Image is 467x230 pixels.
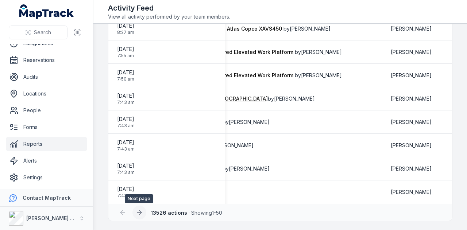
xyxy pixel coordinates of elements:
[391,165,432,172] span: [PERSON_NAME]
[117,46,134,53] span: [DATE]
[117,30,134,35] span: 8:27 am
[6,153,87,168] a: Alerts
[117,139,135,146] span: [DATE]
[108,13,230,20] span: View all activity performed by your team members.
[9,26,67,39] button: Search
[117,123,135,129] span: 7:43 am
[117,69,134,76] span: [DATE]
[117,22,134,35] time: 15/09/2025, 8:27:33 am
[391,118,432,126] span: [PERSON_NAME]
[6,53,87,67] a: Reservations
[117,169,135,175] span: 7:43 am
[125,194,153,203] span: Next page
[151,210,187,216] strong: 13526 actions
[117,186,135,193] span: [DATE]
[117,193,135,199] span: 7:43 am
[391,72,432,79] span: [PERSON_NAME]
[219,72,293,78] span: Hired Elevated Work Platform
[212,26,282,32] span: AC43 Atlas Copco XAVS450
[391,48,432,56] span: [PERSON_NAME]
[117,162,135,175] time: 15/09/2025, 7:43:53 am
[117,100,135,105] span: 7:43 am
[23,195,71,201] strong: Contact MapTrack
[219,49,293,55] span: Hired Elevated Work Platform
[117,116,135,129] time: 15/09/2025, 7:43:53 am
[151,210,222,216] span: · Showing 1 - 50
[391,95,432,102] span: [PERSON_NAME]
[117,22,134,30] span: [DATE]
[108,3,230,13] h2: Activity Feed
[117,92,135,105] time: 15/09/2025, 7:43:53 am
[6,120,87,135] a: Forms
[117,92,135,100] span: [DATE]
[6,86,87,101] a: Locations
[117,146,135,152] span: 7:43 am
[6,70,87,84] a: Audits
[6,170,87,185] a: Settings
[391,188,432,196] span: [PERSON_NAME]
[117,76,134,82] span: 7:50 am
[391,25,432,32] span: [PERSON_NAME]
[34,29,51,36] span: Search
[26,215,86,221] strong: [PERSON_NAME] Group
[117,186,135,199] time: 15/09/2025, 7:43:53 am
[117,116,135,123] span: [DATE]
[117,46,134,59] time: 15/09/2025, 7:55:34 am
[391,142,432,149] span: [PERSON_NAME]
[19,4,74,19] a: MapTrack
[117,53,134,59] span: 7:55 am
[117,162,135,169] span: [DATE]
[117,69,134,82] time: 15/09/2025, 7:50:28 am
[6,103,87,118] a: People
[6,137,87,151] a: Reports
[117,139,135,152] time: 15/09/2025, 7:43:53 am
